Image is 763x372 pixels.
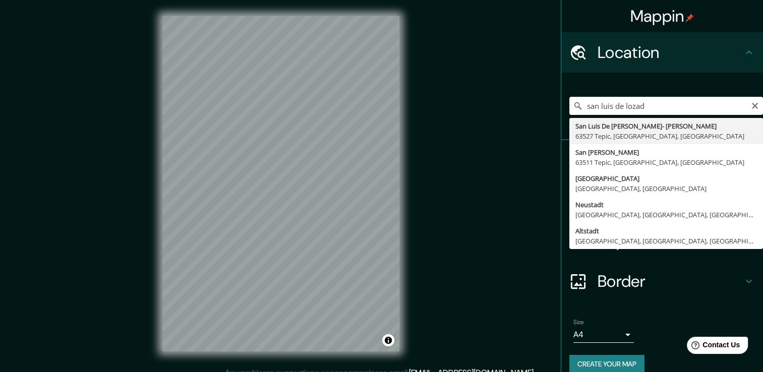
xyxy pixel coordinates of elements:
div: A4 [573,327,634,343]
h4: Mappin [630,6,694,26]
div: [GEOGRAPHIC_DATA] [575,173,757,183]
h4: Location [598,42,743,63]
div: Layout [561,221,763,261]
button: Toggle attribution [382,334,394,346]
div: Location [561,32,763,73]
div: Neustadt [575,200,757,210]
button: Clear [751,100,759,110]
div: 63527 Tepic, [GEOGRAPHIC_DATA], [GEOGRAPHIC_DATA] [575,131,757,141]
div: Pins [561,140,763,180]
h4: Layout [598,231,743,251]
div: Border [561,261,763,301]
div: San Luis De [PERSON_NAME]- [PERSON_NAME] [575,121,757,131]
div: [GEOGRAPHIC_DATA], [GEOGRAPHIC_DATA] [575,183,757,194]
div: [GEOGRAPHIC_DATA], [GEOGRAPHIC_DATA], [GEOGRAPHIC_DATA] [575,210,757,220]
div: 63511 Tepic, [GEOGRAPHIC_DATA], [GEOGRAPHIC_DATA] [575,157,757,167]
div: Altstadt [575,226,757,236]
div: [GEOGRAPHIC_DATA], [GEOGRAPHIC_DATA], [GEOGRAPHIC_DATA] [575,236,757,246]
div: Style [561,180,763,221]
iframe: Help widget launcher [673,333,752,361]
canvas: Map [162,16,399,351]
div: San [PERSON_NAME] [575,147,757,157]
input: Pick your city or area [569,97,763,115]
h4: Border [598,271,743,291]
label: Size [573,318,584,327]
img: pin-icon.png [686,14,694,22]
